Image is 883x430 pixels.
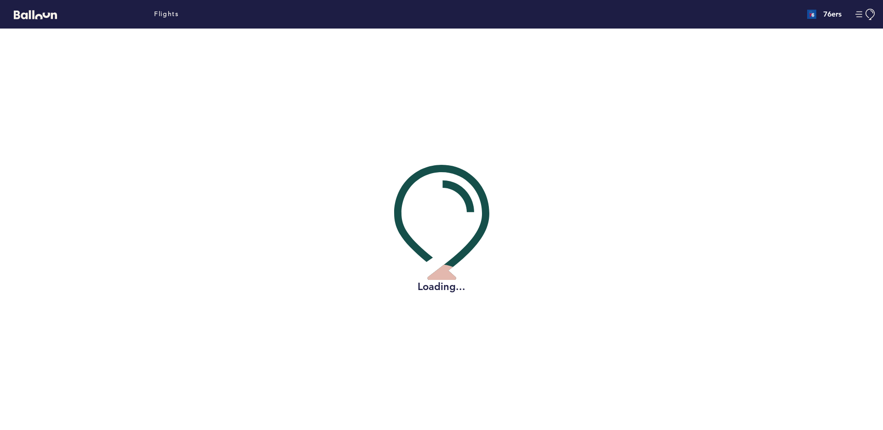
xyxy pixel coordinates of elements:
a: Balloon [7,9,57,19]
a: Flights [154,9,178,19]
h4: 76ers [823,9,842,20]
h2: Loading... [394,280,489,294]
svg: Balloon [14,10,57,19]
button: Manage Account [855,9,876,20]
